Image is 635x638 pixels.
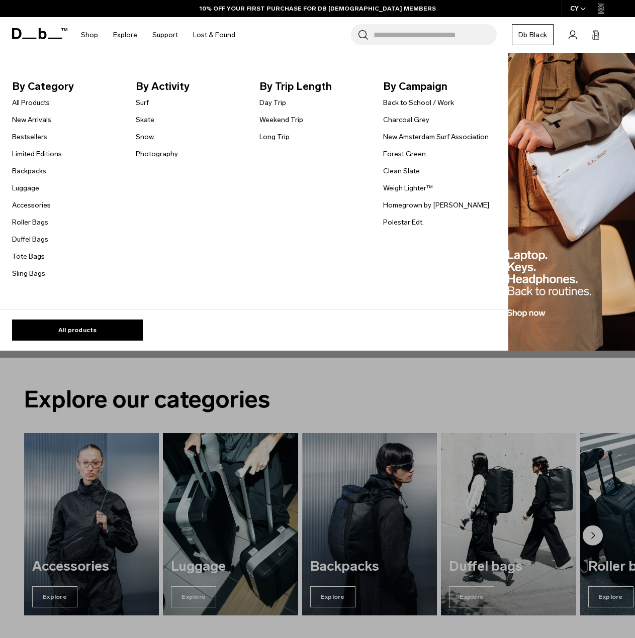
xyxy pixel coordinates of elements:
a: Lost & Found [193,17,235,53]
a: Accessories [12,200,51,210]
a: Surf [136,97,149,108]
a: Day Trip [259,97,286,108]
a: 10% OFF YOUR FIRST PURCHASE FOR DB [DEMOGRAPHIC_DATA] MEMBERS [200,4,436,13]
a: Long Trip [259,132,290,142]
span: By Trip Length [259,78,367,94]
a: Weekend Trip [259,115,303,125]
a: Clean Slate [383,166,420,176]
a: Shop [81,17,98,53]
span: By Campaign [383,78,491,94]
a: All Products [12,97,50,108]
img: Db [508,53,635,351]
a: Duffel Bags [12,234,48,245]
a: Roller Bags [12,217,48,228]
a: Db Black [512,24,554,45]
a: Snow [136,132,154,142]
a: New Amsterdam Surf Association [383,132,489,142]
a: Skate [136,115,154,125]
a: Weigh Lighter™ [383,183,433,193]
nav: Main Navigation [73,17,243,53]
a: Back to School / Work [383,97,454,108]
span: By Activity [136,78,243,94]
a: Sling Bags [12,268,45,279]
a: Luggage [12,183,39,193]
a: Tote Bags [12,251,45,262]
a: Explore [113,17,137,53]
a: Homegrown by [PERSON_NAME] [383,200,489,210]
a: Limited Editions [12,149,62,159]
a: New Arrivals [12,115,51,125]
a: Polestar Edt. [383,217,424,228]
a: Forest Green [383,149,426,159]
a: Charcoal Grey [383,115,429,125]
a: Photography [136,149,178,159]
a: All products [12,320,143,341]
a: Bestsellers [12,132,47,142]
a: Backpacks [12,166,46,176]
a: Support [152,17,178,53]
span: By Category [12,78,120,94]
